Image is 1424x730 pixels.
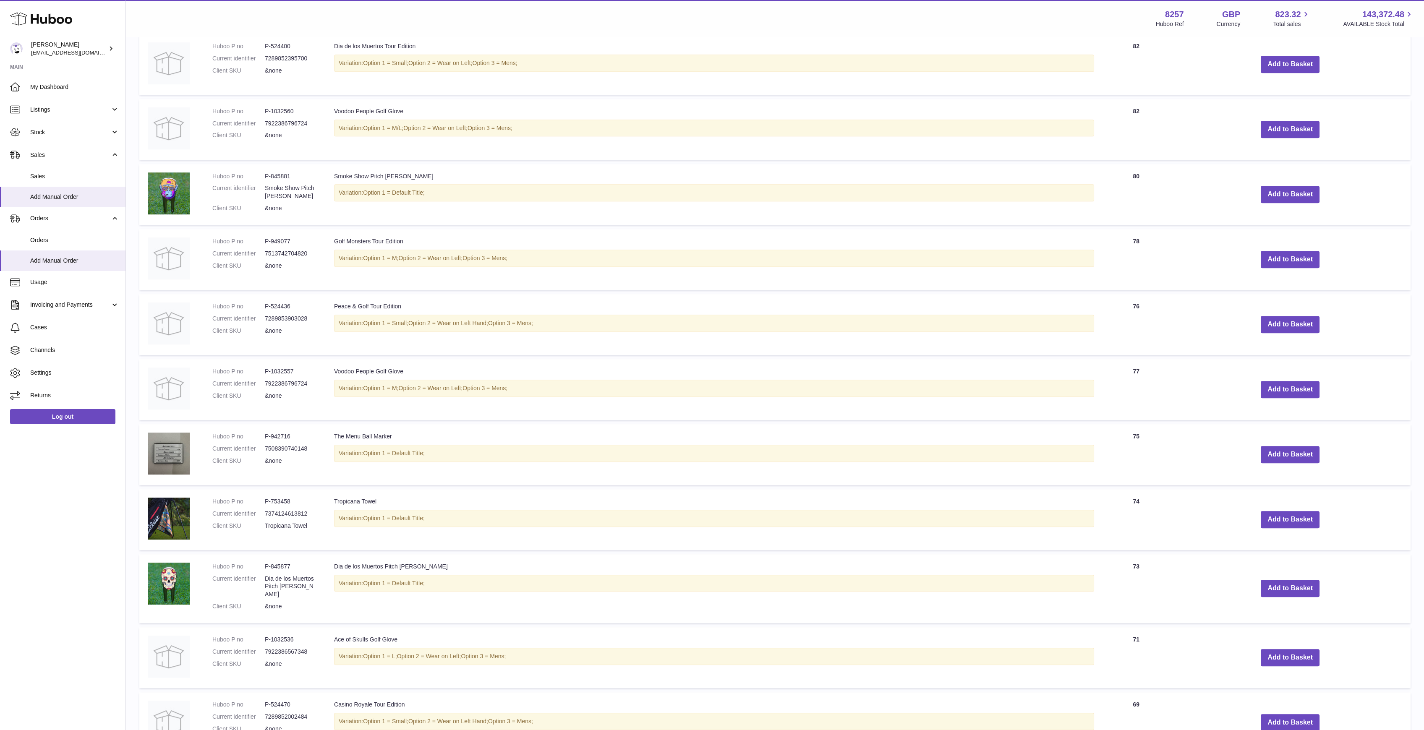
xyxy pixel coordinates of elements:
dt: Current identifier [212,575,265,599]
strong: GBP [1222,9,1240,20]
td: 77 [1103,359,1170,420]
dd: &none [265,457,317,465]
dt: Current identifier [212,55,265,63]
td: 74 [1103,489,1170,550]
button: Add to Basket [1261,251,1319,268]
dt: Current identifier [212,713,265,721]
dt: Client SKU [212,660,265,668]
button: Add to Basket [1261,186,1319,203]
img: Tropicana Towel [148,498,190,540]
div: Variation: [334,250,1094,267]
dd: &none [265,660,317,668]
dd: Smoke Show Pitch [PERSON_NAME] [265,184,317,200]
a: 823.32 Total sales [1273,9,1310,28]
dd: P-845877 [265,563,317,571]
dd: 7374124613812 [265,510,317,518]
img: Ace of Skulls Golf Glove [148,636,190,678]
img: Voodoo People Golf Glove [148,368,190,409]
dd: 7289853903028 [265,315,317,323]
span: Option 1 = M/L; [363,125,403,131]
div: Variation: [334,55,1094,72]
span: Option 2 = Wear on Left; [397,653,461,660]
dd: &none [265,602,317,610]
button: Add to Basket [1261,381,1319,398]
dd: 7508390740148 [265,445,317,453]
span: Option 2 = Wear on Left; [408,60,473,66]
span: My Dashboard [30,83,119,91]
div: Variation: [334,184,1094,201]
dd: &none [265,204,317,212]
dt: Client SKU [212,457,265,465]
td: Voodoo People Golf Glove [326,359,1103,420]
span: Option 3 = Mens; [488,320,533,326]
dt: Client SKU [212,67,265,75]
strong: 8257 [1165,9,1184,20]
span: Option 2 = Wear on Left; [399,255,463,261]
span: Sales [30,172,119,180]
dd: P-949077 [265,237,317,245]
dt: Client SKU [212,392,265,400]
td: 73 [1103,554,1170,623]
dt: Huboo P no [212,433,265,441]
span: Option 1 = Default Title; [363,515,425,521]
span: Add Manual Order [30,257,119,265]
dt: Huboo P no [212,42,265,50]
span: Option 2 = Wear on Left Hand; [408,320,488,326]
dd: 7922386567348 [265,648,317,656]
div: Currency [1217,20,1241,28]
td: 78 [1103,229,1170,290]
td: Ace of Skulls Golf Glove [326,627,1103,688]
img: Dia de los Muertos Tour Edition [148,42,190,84]
span: 143,372.48 [1362,9,1404,20]
span: Option 1 = L; [363,653,397,660]
dt: Current identifier [212,445,265,453]
span: Option 1 = M; [363,255,398,261]
button: Add to Basket [1261,580,1319,597]
span: Option 2 = Wear on Left Hand; [408,718,488,725]
td: 71 [1103,627,1170,688]
span: Option 3 = Mens; [462,255,507,261]
div: Variation: [334,120,1094,137]
span: Option 2 = Wear on Left; [399,385,463,391]
span: Option 3 = Mens; [473,60,517,66]
span: Option 1 = Default Title; [363,450,425,456]
button: Add to Basket [1261,511,1319,528]
dd: 7289852395700 [265,55,317,63]
span: Orders [30,214,110,222]
div: Variation: [334,575,1094,592]
dt: Huboo P no [212,498,265,506]
span: Option 3 = Mens; [468,125,512,131]
span: Add Manual Order [30,193,119,201]
dt: Current identifier [212,120,265,128]
dt: Client SKU [212,327,265,335]
dd: &none [265,262,317,270]
dt: Current identifier [212,184,265,200]
td: 82 [1103,99,1170,160]
button: Add to Basket [1261,649,1319,666]
button: Add to Basket [1261,446,1319,463]
dt: Client SKU [212,602,265,610]
a: Log out [10,409,115,424]
span: 823.32 [1275,9,1301,20]
img: Smoke Show Pitch Mark Repairer [148,172,190,214]
span: Stock [30,128,110,136]
dd: &none [265,131,317,139]
dt: Huboo P no [212,107,265,115]
td: Voodoo People Golf Glove [326,99,1103,160]
dd: 7513742704820 [265,250,317,258]
span: AVAILABLE Stock Total [1343,20,1414,28]
img: Golf Monsters Tour Edition [148,237,190,279]
span: Orders [30,236,119,244]
span: Option 3 = Mens; [462,385,507,391]
dd: 7922386796724 [265,380,317,388]
dd: &none [265,67,317,75]
img: The Menu Ball Marker [148,433,190,474]
td: Tropicana Towel [326,489,1103,550]
td: 80 [1103,164,1170,225]
td: The Menu Ball Marker [326,424,1103,485]
span: Sales [30,151,110,159]
div: Variation: [334,648,1094,665]
div: Variation: [334,445,1094,462]
dd: Dia de los Muertos Pitch [PERSON_NAME] [265,575,317,599]
dd: P-524470 [265,701,317,709]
